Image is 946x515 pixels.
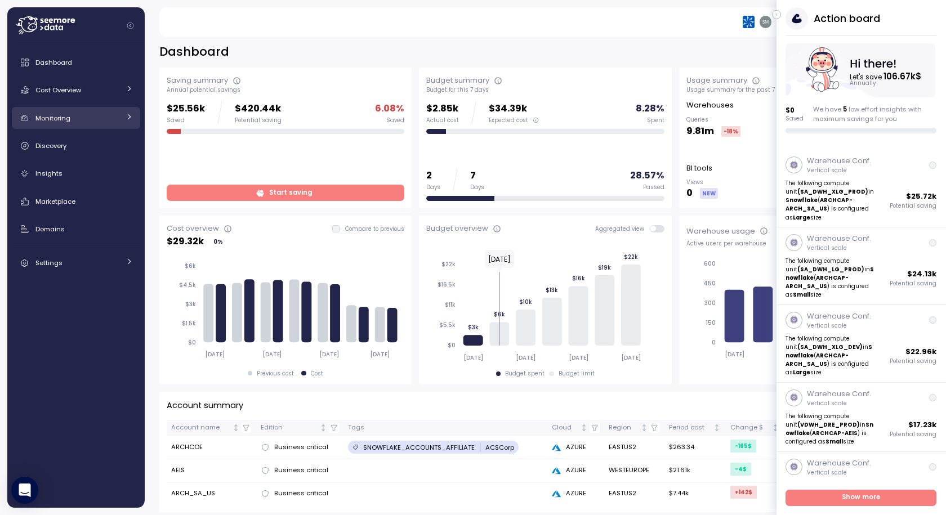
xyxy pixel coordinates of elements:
a: Discovery [12,135,140,157]
tspan: $16k [572,275,585,282]
tspan: 106.67k $ [885,70,922,82]
p: $ 17.23k [909,419,937,431]
a: Insights [12,163,140,185]
tspan: $1.5k [182,320,196,327]
tspan: $3k [185,301,196,308]
a: Start saving [167,185,404,201]
div: Saving summary [167,75,228,86]
div: -18 % [721,126,740,137]
div: Actual cost [426,117,459,124]
div: Cloud [552,423,578,433]
p: $ 25.72k [907,191,937,202]
td: $21.61k [664,459,725,482]
div: Budget overview [426,223,488,234]
a: Dashboard [12,51,140,74]
div: Usage summary for the past 7 days [686,86,924,94]
div: Potential saving [235,117,282,124]
p: Warehouse Conf. [807,388,871,400]
span: Business critical [274,442,328,453]
p: 28.57 % [630,168,664,183]
tspan: 300 [704,299,716,307]
img: 68790ce639d2d68da1992664.PNG [743,16,755,28]
span: Aggregated view [595,225,650,232]
strong: Large [793,214,811,221]
p: Potential saving [890,202,937,210]
td: $263.34 [664,436,725,459]
p: Potential saving [890,431,937,438]
div: Account name [171,423,230,433]
tspan: [DATE] [725,351,744,358]
p: SNOWFLAKE_ACCOUNTS_AFFILIATE [363,443,475,452]
p: Potential saving [890,357,937,365]
h2: Dashboard [159,44,229,60]
strong: (SA_DWH_XLG_DEV) [798,343,863,351]
p: Potential saving [890,280,937,288]
div: Previous cost [257,370,294,378]
p: Vertical scale [807,167,871,174]
tspan: $0 [448,342,456,349]
button: Collapse navigation [123,21,137,30]
tspan: 600 [704,260,716,267]
p: The following compute unit in ( ) is configured as size [786,412,877,446]
p: $420.44k [235,101,282,117]
p: $ 29.32k [167,234,204,249]
div: Tags [348,423,543,433]
tspan: [DATE] [320,351,340,358]
strong: Snowflake [786,266,874,281]
span: Show more [842,490,881,505]
th: CloudNot sorted [547,420,604,436]
div: Open Intercom Messenger [11,477,38,504]
tspan: [DATE] [569,354,588,361]
p: Warehouse Conf. [807,311,871,322]
span: Settings [35,258,63,267]
div: Saved [167,117,205,124]
div: Not sorted [319,424,327,432]
p: Queries [686,116,740,124]
div: AZURE [552,465,600,476]
td: AEIS [167,459,256,482]
th: EditionNot sorted [256,420,343,436]
div: Days [426,183,440,191]
span: Cost Overview [35,86,81,95]
p: $ 24.13k [908,268,937,280]
p: Warehouses [686,100,734,111]
strong: Snowflake [786,196,818,204]
tspan: 450 [703,280,716,287]
th: Change $Not sorted [726,420,784,436]
div: Not sorted [771,424,779,432]
span: Business critical [274,465,328,476]
tspan: [DATE] [621,354,641,361]
p: $2.85k [426,101,459,117]
strong: (SA_DWH_LG_PROD) [798,266,865,273]
tspan: $4.5k [179,281,196,289]
strong: ARCHCAP-AEIS [813,429,858,437]
div: Days [470,183,484,191]
a: Monitoring [12,107,140,129]
div: Annual potential savings [167,86,404,94]
p: BI tools [686,163,712,174]
span: Insights [35,169,63,178]
div: Usage summary [686,75,747,86]
tspan: $5.5k [439,321,456,329]
a: Cost Overview [12,79,140,101]
div: Not sorted [580,424,588,432]
td: EASTUS2 [604,482,664,505]
a: Warehouse Conf.Vertical scaleThe following compute unit(SA_DWH_LG_PROD)inSnowflake(ARCHCAP-ARCH_S... [777,227,946,305]
p: 7 [470,168,484,183]
strong: (VDWH_DRE_PROD) [798,421,860,428]
div: +142 $ [730,486,757,499]
tspan: [DATE] [371,351,390,358]
tspan: $10k [519,298,532,306]
span: Discovery [35,141,66,150]
div: Cost overview [167,223,219,234]
div: Budget limit [559,370,595,378]
a: Warehouse Conf.Vertical scaleThe following compute unit(SA_DWH_XLG_PROD)inSnowflake(ARCHCAP-ARCH_... [777,150,946,227]
a: Domains [12,218,140,240]
span: Marketplace [35,197,75,206]
div: Not sorted [232,424,240,432]
div: 0 % [211,237,225,247]
p: $ 0 [786,106,804,115]
span: Dashboard [35,58,72,67]
td: WESTEUROPE [604,459,664,482]
p: Compare to previous [345,225,404,233]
